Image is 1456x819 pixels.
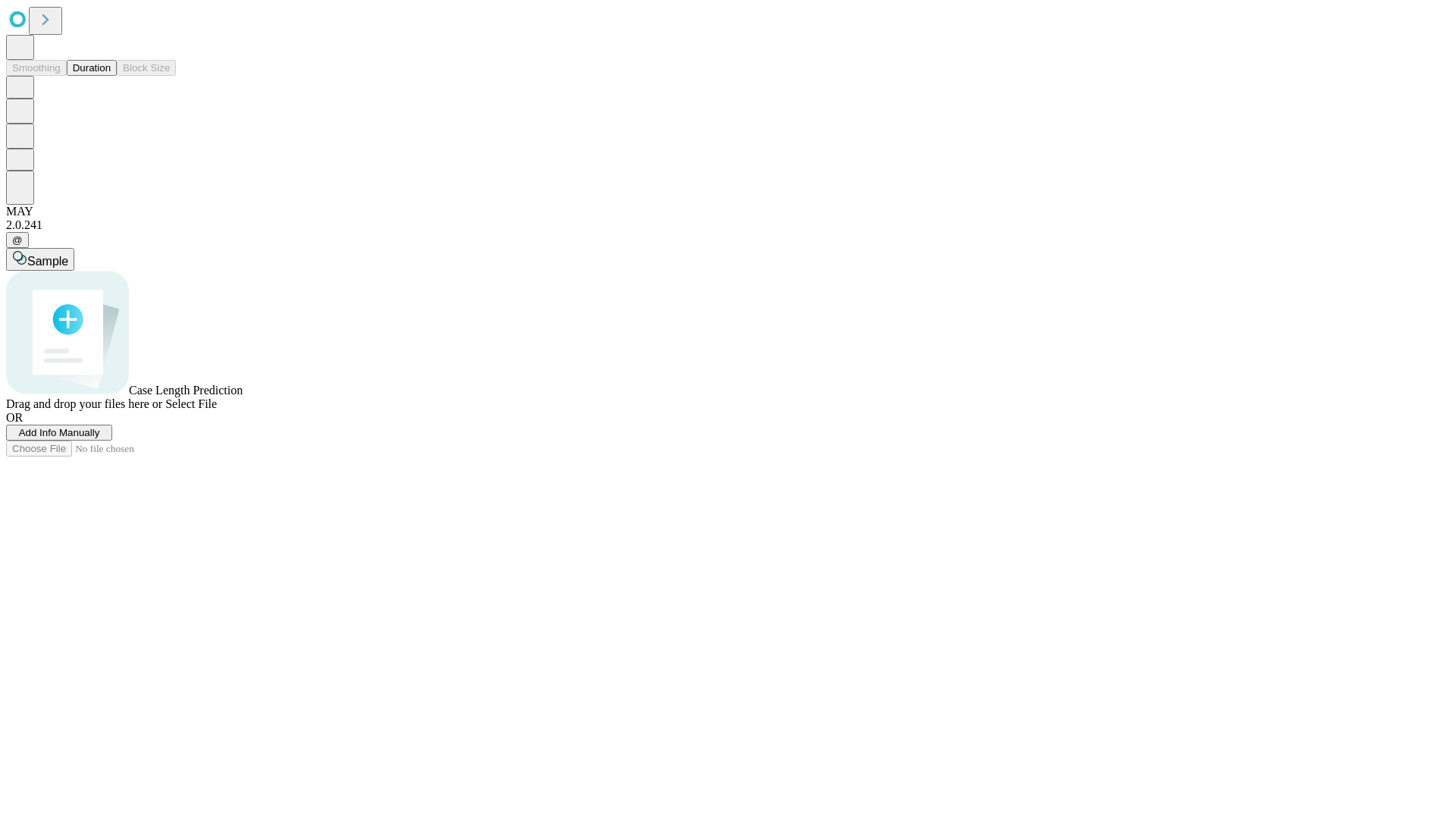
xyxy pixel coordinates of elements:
[6,411,23,424] span: OR
[6,397,162,410] span: Drag and drop your files here or
[6,248,74,271] button: Sample
[117,60,176,76] button: Block Size
[6,205,1450,218] div: MAY
[6,232,29,248] button: @
[129,384,243,397] span: Case Length Prediction
[165,397,217,410] span: Select File
[12,234,23,246] span: @
[6,425,112,441] button: Add Info Manually
[19,427,100,438] span: Add Info Manually
[27,255,68,268] span: Sample
[6,218,1450,232] div: 2.0.241
[6,60,67,76] button: Smoothing
[67,60,117,76] button: Duration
